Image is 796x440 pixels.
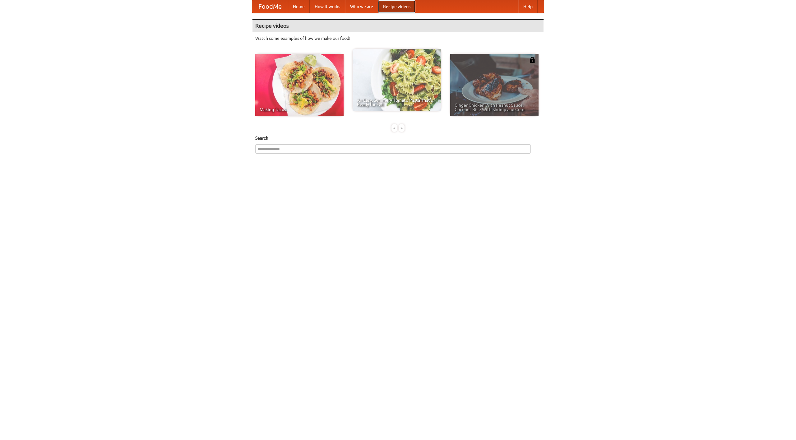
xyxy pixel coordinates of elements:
h5: Search [255,135,541,141]
a: How it works [310,0,345,13]
a: FoodMe [252,0,288,13]
span: An Easy, Summery Tomato Pasta That's Ready for Fall [357,98,437,107]
a: Help [518,0,538,13]
img: 483408.png [529,57,535,63]
a: Making Tacos [255,54,344,116]
div: « [391,124,397,132]
span: Making Tacos [260,107,339,112]
a: An Easy, Summery Tomato Pasta That's Ready for Fall [353,49,441,111]
h4: Recipe videos [252,20,544,32]
a: Who we are [345,0,378,13]
p: Watch some examples of how we make our food! [255,35,541,41]
a: Home [288,0,310,13]
a: Recipe videos [378,0,415,13]
div: » [399,124,405,132]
